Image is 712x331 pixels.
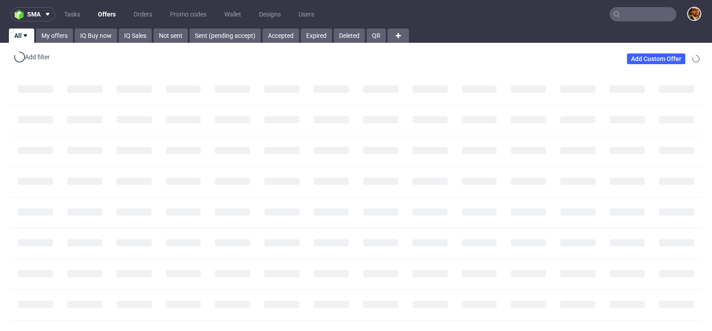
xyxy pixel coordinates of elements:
[254,7,286,21] a: Designs
[334,29,365,43] a: Deleted
[93,7,121,21] a: Offers
[12,50,52,64] div: Add filter
[263,29,299,43] a: Accepted
[15,9,27,20] img: logo
[75,29,117,43] a: IQ Buy now
[627,53,685,64] a: Add Custom Offer
[219,7,247,21] a: Wallet
[293,7,320,21] a: Users
[190,29,261,43] a: Sent (pending accept)
[59,7,85,21] a: Tasks
[128,7,158,21] a: Orders
[119,29,152,43] a: IQ Sales
[301,29,332,43] a: Expired
[154,29,188,43] a: Not sent
[27,11,40,17] span: sma
[36,29,73,43] a: My offers
[11,7,55,21] button: sma
[688,8,700,20] img: Matteo Corsico
[165,7,212,21] a: Promo codes
[9,29,34,43] a: All
[367,29,386,43] a: QR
